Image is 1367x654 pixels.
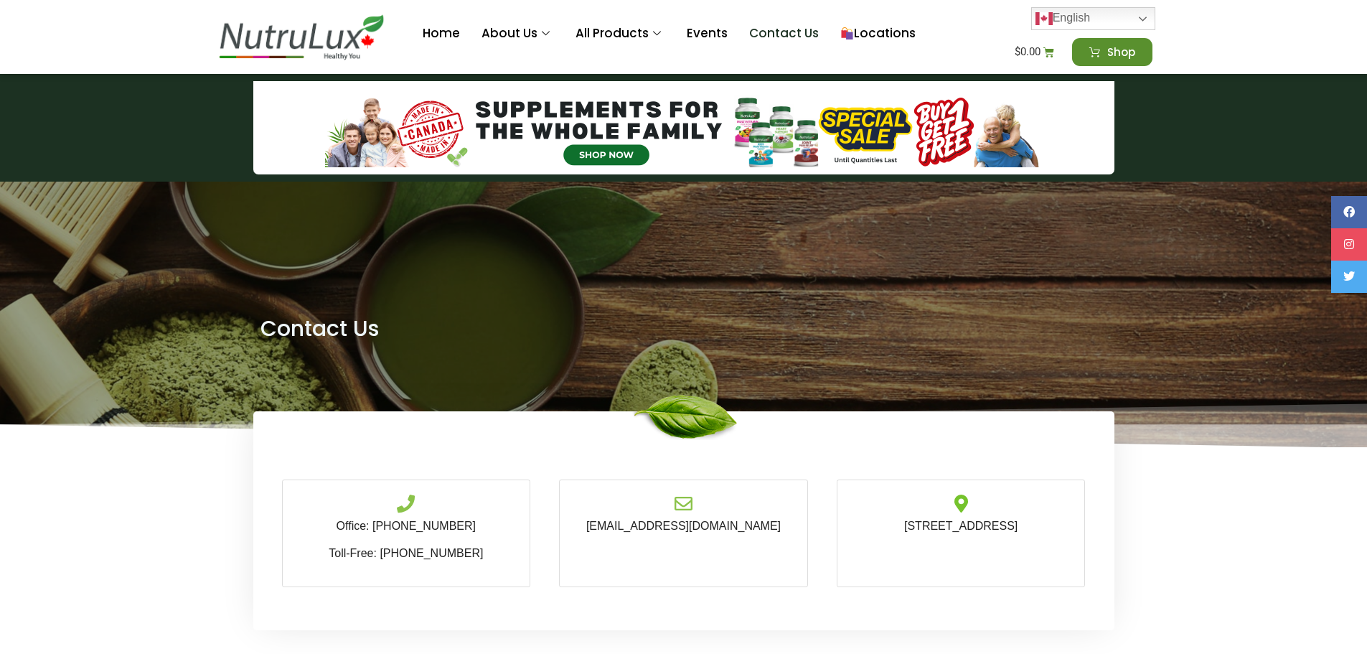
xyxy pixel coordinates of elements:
img: en [1035,10,1053,27]
p: [STREET_ADDRESS] [852,518,1071,535]
a: Events [676,5,738,62]
span: $ [1015,45,1020,58]
bdi: 0.00 [1015,45,1040,58]
a: About Us [471,5,565,62]
a: Locations [830,5,926,62]
a: Contact Us [738,5,830,62]
a: Shop [1072,38,1152,66]
img: 🛍️ [841,27,853,39]
a: Office: [PHONE_NUMBER] [337,520,476,532]
a: All Products [565,5,676,62]
a: Toll-Free: [PHONE_NUMBER] [329,547,483,559]
a: $0.00 [997,38,1072,66]
span: Shop [1107,47,1135,57]
a: English [1031,7,1155,30]
a: [EMAIL_ADDRESS][DOMAIN_NAME] [586,520,781,532]
h1: Contact Us [260,318,1107,340]
a: Home [412,5,471,62]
